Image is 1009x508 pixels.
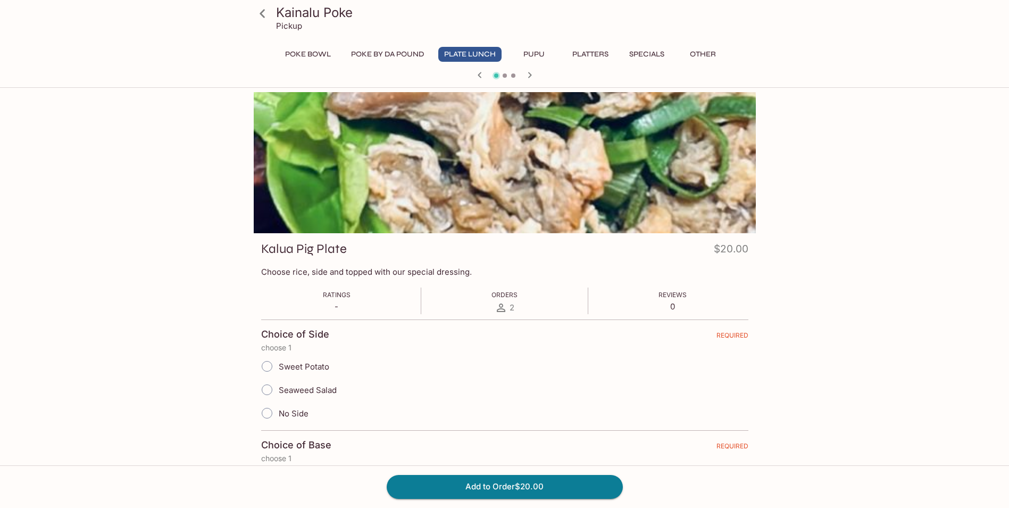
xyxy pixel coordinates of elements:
[716,442,748,454] span: REQUIRED
[261,454,748,463] p: choose 1
[438,47,502,62] button: Plate Lunch
[679,47,727,62] button: Other
[623,47,671,62] button: Specials
[658,301,687,312] p: 0
[658,291,687,299] span: Reviews
[323,301,351,312] p: -
[279,362,329,372] span: Sweet Potato
[387,475,623,498] button: Add to Order$20.00
[566,47,614,62] button: Platters
[714,241,748,261] h4: $20.00
[279,47,337,62] button: Poke Bowl
[510,47,558,62] button: Pupu
[510,302,514,313] span: 2
[261,241,347,257] h3: Kalua Pig Plate
[276,21,302,31] p: Pickup
[345,47,430,62] button: Poke By Da Pound
[254,92,756,233] div: Kalua Pig Plate
[323,291,351,299] span: Ratings
[716,331,748,343] span: REQUIRED
[279,408,308,419] span: No Side
[491,291,518,299] span: Orders
[261,267,748,277] p: Choose rice, side and topped with our special dressing.
[279,385,337,395] span: Seaweed Salad
[261,439,331,451] h4: Choice of Base
[276,4,752,21] h3: Kainalu Poke
[261,343,748,352] p: choose 1
[261,329,329,340] h4: Choice of Side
